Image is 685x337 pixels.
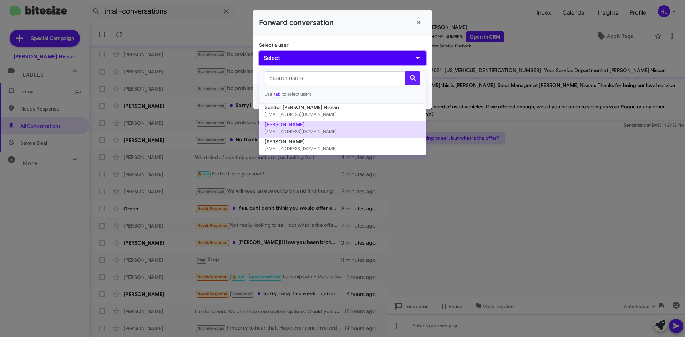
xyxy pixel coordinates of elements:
[272,91,282,97] span: tab
[265,91,420,98] small: Use to select users
[259,41,426,48] p: Select a user
[259,138,426,155] button: [PERSON_NAME][EMAIL_ADDRESS][DOMAIN_NAME]
[265,71,406,85] input: Search users
[265,128,420,135] small: [EMAIL_ADDRESS][DOMAIN_NAME]
[259,121,426,138] button: [PERSON_NAME][EMAIL_ADDRESS][DOMAIN_NAME]
[412,16,426,30] button: Close
[259,51,426,65] button: Select
[259,17,334,29] h2: Forward conversation
[265,111,420,118] small: [EMAIL_ADDRESS][DOMAIN_NAME]
[265,145,420,152] small: [EMAIL_ADDRESS][DOMAIN_NAME]
[264,54,280,62] span: Select
[259,104,426,121] button: Sender [PERSON_NAME] Nissan[EMAIL_ADDRESS][DOMAIN_NAME]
